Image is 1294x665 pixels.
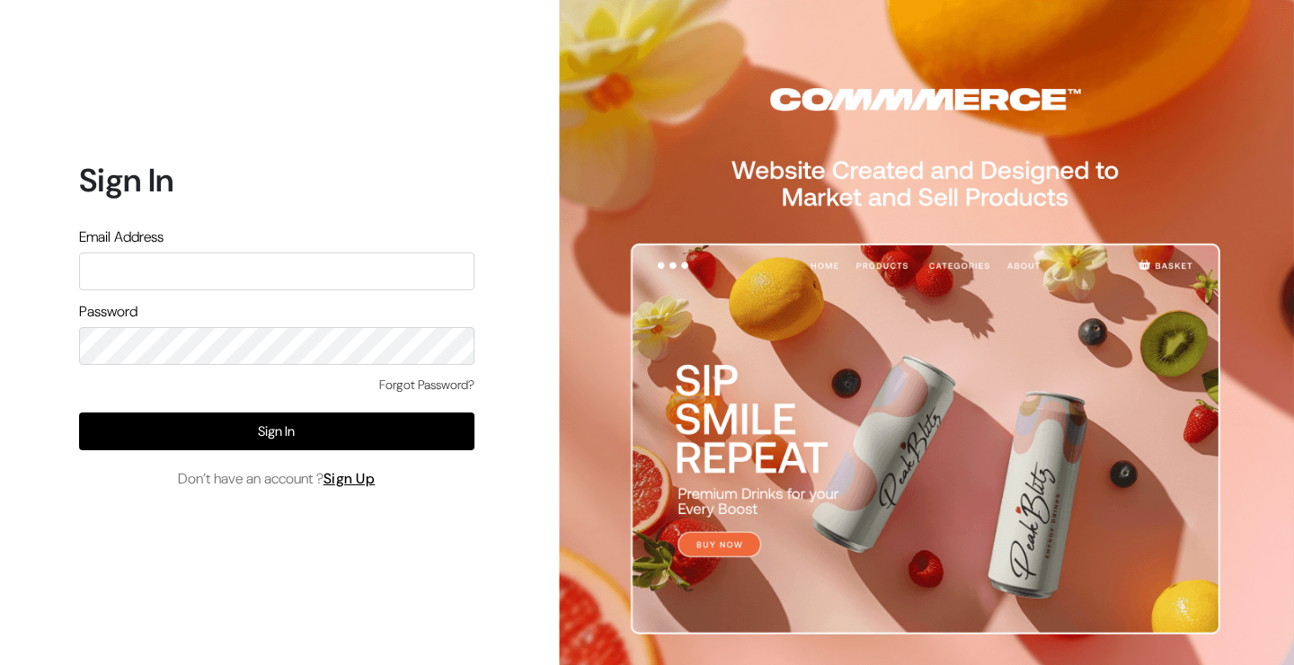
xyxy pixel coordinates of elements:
[323,469,376,488] a: Sign Up
[79,412,474,450] button: Sign In
[379,376,474,395] a: Forgot Password?
[79,301,137,323] label: Password
[79,226,164,248] label: Email Address
[178,468,376,490] span: Don’t have an account ?
[79,161,474,199] h1: Sign In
